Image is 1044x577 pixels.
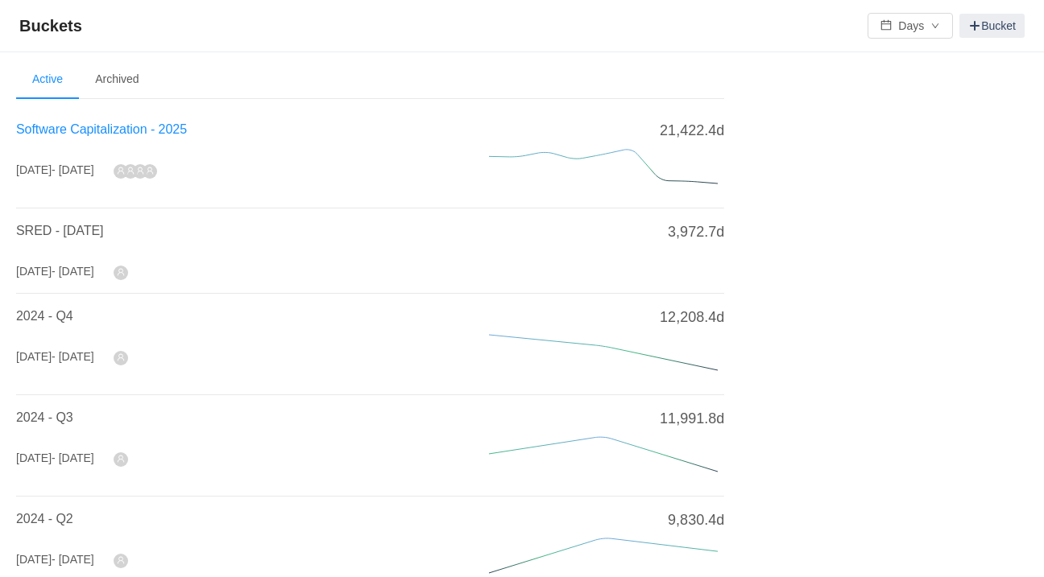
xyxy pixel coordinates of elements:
[79,60,155,99] li: Archived
[117,268,125,276] i: icon: user
[52,265,94,278] span: - [DATE]
[16,122,187,136] a: Software Capitalization - 2025
[126,167,135,175] i: icon: user
[16,162,94,179] div: [DATE]
[117,167,125,175] i: icon: user
[668,509,724,531] span: 9,830.4d
[959,14,1025,38] a: Bucket
[146,167,154,175] i: icon: user
[668,221,724,243] span: 3,972.7d
[660,307,724,328] span: 12,208.4d
[52,350,94,363] span: - [DATE]
[16,410,73,424] a: 2024 - Q3
[52,553,94,566] span: - [DATE]
[52,451,94,464] span: - [DATE]
[16,309,73,323] a: 2024 - Q4
[16,450,94,467] div: [DATE]
[16,512,73,525] a: 2024 - Q2
[16,224,103,237] a: SRED - [DATE]
[868,13,953,39] button: icon: calendarDaysicon: down
[19,13,92,39] span: Buckets
[16,348,94,365] div: [DATE]
[16,551,94,568] div: [DATE]
[52,163,94,176] span: - [DATE]
[16,263,94,280] div: [DATE]
[16,60,79,99] li: Active
[117,556,125,564] i: icon: user
[660,408,724,430] span: 11,991.8d
[136,167,144,175] i: icon: user
[117,353,125,361] i: icon: user
[660,120,724,142] span: 21,422.4d
[117,455,125,463] i: icon: user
